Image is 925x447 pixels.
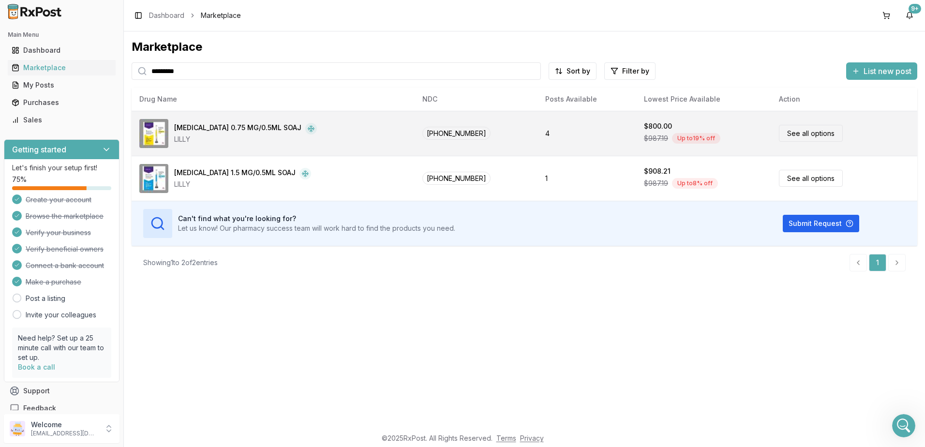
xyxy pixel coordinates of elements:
img: User avatar [10,421,25,436]
div: LUIS says… [8,137,186,169]
span: Browse the marketplace [26,211,104,221]
div: The money from the duplicate charge should be back in your account [DATE] if not latest [DATE] [15,53,151,82]
div: Marketplace [12,63,112,73]
div: Purchases [12,98,112,107]
button: Filter by [604,62,656,80]
button: Submit Request [783,215,859,232]
p: Let us know! Our pharmacy success team will work hard to find the products you need. [178,223,455,233]
button: Marketplace [4,60,119,75]
td: 4 [537,111,636,156]
div: [MEDICAL_DATA] 0.75 MG/0.5ML SOAJ [174,123,301,134]
span: Verify your business [26,228,91,238]
h3: Getting started [12,144,66,155]
a: See all options [779,170,843,187]
div: LUIS says… [8,19,186,48]
p: Welcome [31,420,98,430]
div: LILLY [174,134,317,144]
div: hi i need [MEDICAL_DATA] surecick and [MEDICAL_DATA] 0.5mg please [43,143,178,162]
div: checking with seller! [15,213,86,223]
p: Let's finish your setup first! [12,163,111,173]
span: $987.19 [644,134,668,143]
div: LILLY [174,179,311,189]
p: Active in the last 15m [47,12,116,22]
div: Im waiting on Fedex to get back to me on eta [15,270,151,289]
a: Dashboard [149,11,184,20]
div: Showing 1 to 2 of 2 entries [143,258,218,268]
div: ok thank you for letting me know [65,101,178,111]
div: Close [170,4,187,21]
div: Manuel says… [8,265,186,303]
div: LUIS says… [8,169,186,207]
a: Post a listing [26,294,65,303]
td: 1 [537,156,636,201]
h3: Can't find what you're looking for? [178,214,455,223]
div: Manuel says… [8,47,186,95]
button: Upload attachment [46,317,54,325]
div: and can you also check the eta on [MEDICAL_DATA] please? [43,175,178,194]
div: hi i need [MEDICAL_DATA] surecick and [MEDICAL_DATA] 0.5mg please [35,137,186,168]
a: Marketplace [8,59,116,76]
a: Purchases [8,94,116,111]
div: $908.21 [644,166,671,176]
span: $987.19 [644,179,668,188]
a: My Posts [8,76,116,94]
a: Privacy [520,434,544,442]
button: Dashboard [4,43,119,58]
div: Up to 19 % off [672,133,720,144]
img: Trulicity 1.5 MG/0.5ML SOAJ [139,164,168,193]
span: Marketplace [201,11,241,20]
div: The money from the duplicate charge should be back in your account [DATE] if not latest [DATE] [8,47,159,88]
th: NDC [415,88,537,111]
button: go back [6,4,25,22]
th: Action [771,88,917,111]
button: Purchases [4,95,119,110]
div: Manuel says… [8,207,186,236]
h2: Main Menu [8,31,116,39]
div: Dashboard [12,45,112,55]
div: Thank you [143,25,178,34]
button: My Posts [4,77,119,93]
span: Filter by [622,66,649,76]
h1: [PERSON_NAME] [47,5,110,12]
div: 9+ [909,4,921,14]
p: [EMAIL_ADDRESS][DOMAIN_NAME] [31,430,98,437]
a: Book a call [18,363,55,371]
div: Up to 8 % off [672,178,718,189]
div: Sales [12,115,112,125]
span: Feedback [23,403,56,413]
a: 1 [869,254,886,271]
div: [DATE] [8,124,186,137]
nav: pagination [850,254,906,271]
p: Need help? Set up a 25 minute call with our team to set up. [18,333,105,362]
button: Send a message… [166,313,181,328]
div: Marketplace [132,39,917,55]
span: [PHONE_NUMBER] [422,172,491,185]
div: [MEDICAL_DATA] 1.5 MG/0.5ML SOAJ [174,168,296,179]
div: My Posts [12,80,112,90]
iframe: Intercom live chat [892,414,915,437]
img: RxPost Logo [4,4,66,19]
div: Im waiting on Fedex to get back to me on eta [8,265,159,295]
button: Gif picker [30,317,38,325]
div: ok thank you [134,242,178,252]
th: Drug Name [132,88,415,111]
button: Feedback [4,400,119,417]
div: ok thank you [126,236,186,257]
div: ok thank you for letting me know [58,95,186,117]
button: Home [151,4,170,22]
span: List new post [864,65,911,77]
a: See all options [779,125,843,142]
th: Posts Available [537,88,636,111]
span: Sort by [567,66,590,76]
img: Profile image for Manuel [28,5,43,21]
span: Verify beneficial owners [26,244,104,254]
nav: breadcrumb [149,11,241,20]
span: Make a purchase [26,277,81,287]
div: and can you also check the eta on [MEDICAL_DATA] please? [35,169,186,199]
span: Connect a bank account [26,261,104,270]
div: LUIS says… [8,95,186,124]
a: Terms [496,434,516,442]
span: [PHONE_NUMBER] [422,127,491,140]
button: Emoji picker [15,317,23,325]
div: checking with seller! [8,207,93,228]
